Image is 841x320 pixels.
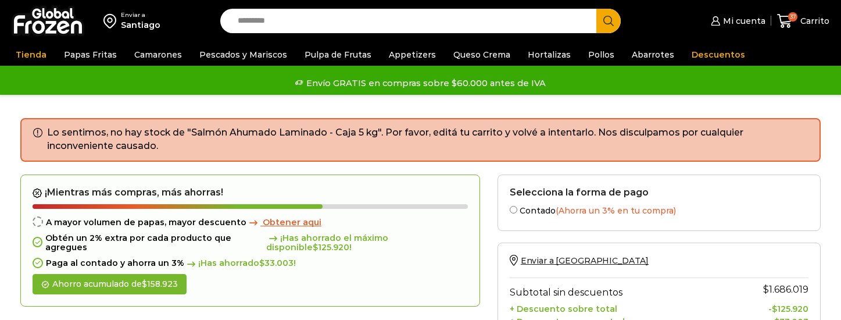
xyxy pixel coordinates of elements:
th: Subtotal sin descuentos [510,278,704,301]
th: + Descuento sobre total [510,301,704,314]
span: Enviar a [GEOGRAPHIC_DATA] [521,255,649,266]
span: ¡Has ahorrado ! [184,258,296,268]
a: Pulpa de Frutas [299,44,377,66]
a: Appetizers [383,44,442,66]
span: $ [313,242,318,253]
li: Lo sentimos, no hay stock de "Salmón Ahumado Laminado - Caja 5 kg". Por favor, editá tu carrito y... [47,126,808,153]
span: 37 [788,12,797,22]
div: Obtén un 2% extra por cada producto que agregues [33,233,468,253]
span: $ [763,284,769,295]
bdi: 158.923 [142,279,178,289]
div: Enviar a [121,11,160,19]
bdi: 1.686.019 [763,284,808,295]
label: Contado [510,204,808,216]
bdi: 125.920 [772,304,808,314]
div: Ahorro acumulado de [33,274,187,294]
h2: ¡Mientras más compras, más ahorras! [33,187,468,198]
a: Enviar a [GEOGRAPHIC_DATA] [510,255,649,266]
a: Obtener aqui [246,218,321,227]
bdi: 125.920 [313,242,349,253]
h2: Selecciona la forma de pago [510,187,808,198]
span: $ [259,258,264,268]
button: Search button [596,9,621,33]
span: $ [142,279,147,289]
a: Pescados y Mariscos [194,44,293,66]
a: Pollos [582,44,620,66]
a: Camarones [128,44,188,66]
div: Paga al contado y ahorra un 3% [33,258,468,268]
bdi: 33.003 [259,258,294,268]
a: Hortalizas [522,44,577,66]
span: ¡Has ahorrado el máximo disponible ! [266,233,467,253]
span: $ [772,304,777,314]
a: Descuentos [686,44,751,66]
a: Tienda [10,44,52,66]
div: Santiago [121,19,160,31]
span: Mi cuenta [720,15,765,27]
span: Obtener aqui [263,217,321,227]
a: Mi cuenta [708,9,765,33]
a: 37 Carrito [777,8,829,35]
td: - [704,301,808,314]
a: Abarrotes [626,44,680,66]
span: Carrito [797,15,829,27]
span: (Ahorra un 3% en tu compra) [556,205,676,216]
input: Contado(Ahorra un 3% en tu compra) [510,206,517,214]
img: address-field-icon.svg [103,11,121,31]
a: Papas Fritas [58,44,123,66]
div: A mayor volumen de papas, mayor descuento [33,218,468,227]
a: Queso Crema [448,44,516,66]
